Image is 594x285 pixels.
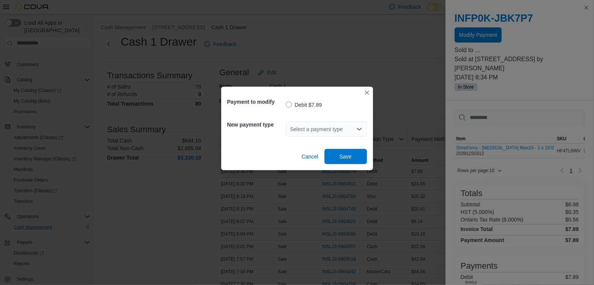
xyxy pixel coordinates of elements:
[356,126,362,132] button: Open list of options
[227,117,284,132] h5: New payment type
[290,125,291,134] input: Accessible screen reader label
[325,149,367,164] button: Save
[362,88,372,97] button: Closes this modal window
[286,100,322,109] label: Debit $7.89
[302,153,318,160] span: Cancel
[299,149,321,164] button: Cancel
[227,94,284,109] h5: Payment to modify
[340,153,352,160] span: Save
